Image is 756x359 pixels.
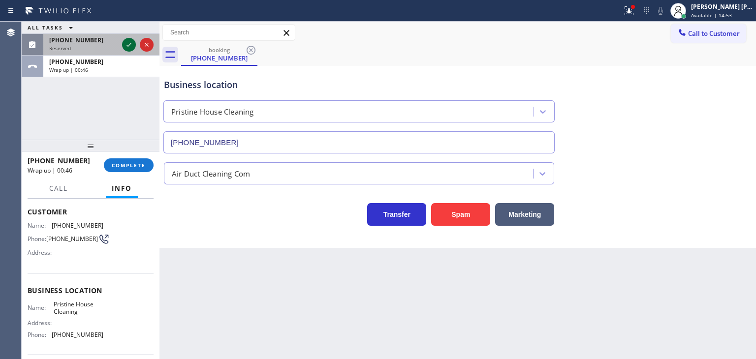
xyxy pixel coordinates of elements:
[112,162,146,169] span: COMPLETE
[140,38,154,52] button: Reject
[22,22,83,33] button: ALL TASKS
[43,179,74,198] button: Call
[28,235,46,242] span: Phone:
[104,158,154,172] button: COMPLETE
[112,184,132,193] span: Info
[28,319,54,327] span: Address:
[52,222,103,229] span: [PHONE_NUMBER]
[122,38,136,52] button: Accept
[49,66,88,73] span: Wrap up | 00:46
[28,331,52,338] span: Phone:
[106,179,138,198] button: Info
[671,24,746,43] button: Call to Customer
[654,4,667,18] button: Mute
[691,12,732,19] span: Available | 14:53
[28,166,72,175] span: Wrap up | 00:46
[182,44,256,65] div: (310) 948-1733
[495,203,554,226] button: Marketing
[171,106,254,118] div: Pristine House Cleaning
[49,58,103,66] span: [PHONE_NUMBER]
[28,286,154,295] span: Business location
[182,46,256,54] div: booking
[52,331,103,338] span: [PHONE_NUMBER]
[182,54,256,62] div: [PHONE_NUMBER]
[431,203,490,226] button: Spam
[49,36,103,44] span: [PHONE_NUMBER]
[691,2,753,11] div: [PERSON_NAME] [PERSON_NAME]
[28,156,90,165] span: [PHONE_NUMBER]
[367,203,426,226] button: Transfer
[688,29,740,38] span: Call to Customer
[46,235,98,242] span: [PHONE_NUMBER]
[28,304,54,311] span: Name:
[49,184,68,193] span: Call
[164,78,554,91] div: Business location
[28,222,52,229] span: Name:
[49,45,71,52] span: Reserved
[54,300,103,316] span: Pristine House Cleaning
[28,207,154,216] span: Customer
[28,249,54,256] span: Address:
[163,131,555,153] input: Phone Number
[172,168,250,179] div: Air Duct Cleaning Com
[28,24,63,31] span: ALL TASKS
[163,25,295,40] input: Search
